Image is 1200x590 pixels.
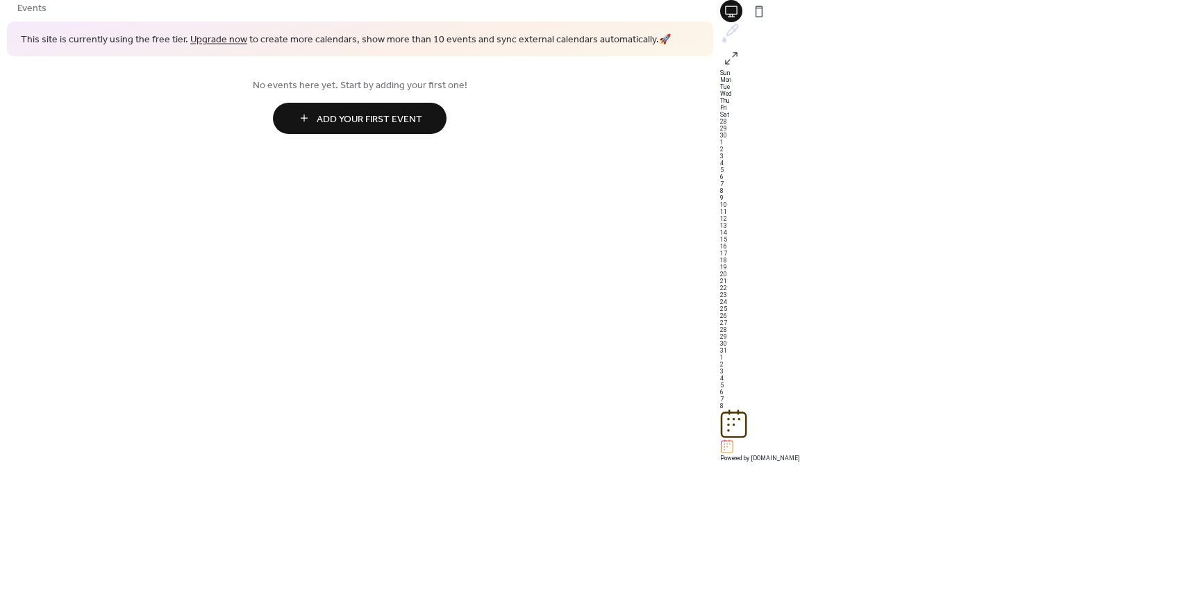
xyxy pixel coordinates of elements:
div: 25 [720,305,1200,312]
div: Tue [720,83,1200,90]
div: 11 [720,208,1200,215]
div: 18 [720,257,1200,264]
div: Sun [720,69,1200,76]
div: 7 [720,396,1200,403]
div: 6 [720,389,1200,396]
div: Powered by [720,455,1200,462]
span: This site is currently using the free tier. to create more calendars, show more than 10 events an... [21,33,671,47]
div: 22 [720,285,1200,292]
div: 31 [720,347,1200,354]
div: 8 [720,187,1200,194]
div: 15 [720,236,1200,243]
a: [DOMAIN_NAME] [751,455,800,462]
div: 9 [720,194,1200,201]
div: 13 [720,222,1200,229]
div: 16 [720,243,1200,250]
div: 23 [720,292,1200,298]
div: 17 [720,250,1200,257]
div: 30 [720,340,1200,347]
a: Upgrade now [190,31,247,49]
div: 4 [720,375,1200,382]
div: 8 [720,403,1200,410]
div: 5 [720,382,1200,389]
div: 29 [720,125,1200,132]
div: 26 [720,312,1200,319]
button: Add Your First Event [273,103,447,134]
div: 10 [720,201,1200,208]
div: 24 [720,298,1200,305]
div: Sat [720,111,1200,118]
div: 19 [720,264,1200,271]
div: 1 [720,354,1200,361]
div: 14 [720,229,1200,236]
div: Mon [720,76,1200,83]
span: No events here yet. Start by adding your first one! [17,78,703,92]
div: 28 [720,326,1200,333]
div: 2 [720,361,1200,368]
div: 28 [720,118,1200,125]
div: 20 [720,271,1200,278]
a: Add Your First Event [17,103,703,134]
div: 5 [720,167,1200,174]
div: 2 [720,146,1200,153]
div: 4 [720,160,1200,167]
div: 27 [720,319,1200,326]
div: 6 [720,174,1200,180]
div: Wed [720,90,1200,97]
span: Add Your First Event [317,112,422,126]
div: 12 [720,215,1200,222]
div: 7 [720,180,1200,187]
div: 1 [720,139,1200,146]
div: 30 [720,132,1200,139]
div: 3 [720,153,1200,160]
div: Thu [720,97,1200,104]
div: Fri [720,104,1200,111]
div: 29 [720,333,1200,340]
div: 3 [720,368,1200,375]
div: 21 [720,278,1200,285]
